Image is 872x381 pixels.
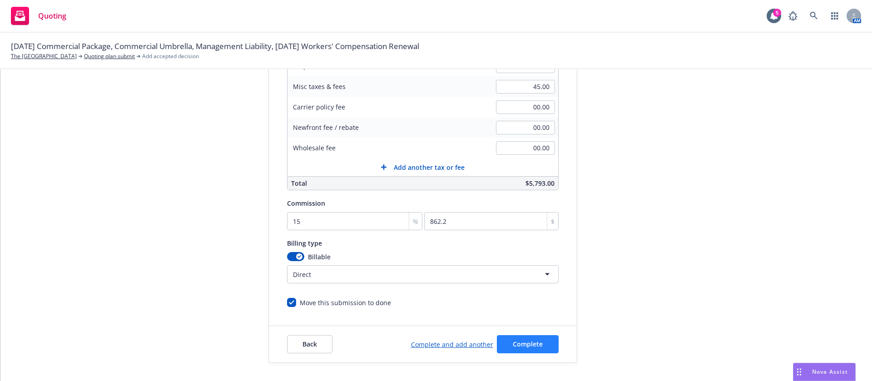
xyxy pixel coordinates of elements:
[84,52,135,60] a: Quoting plan submit
[784,7,802,25] a: Report a Bug
[287,199,325,208] span: Commission
[793,363,856,381] button: Nova Assist
[287,252,559,262] div: Billable
[496,121,555,134] input: 0.00
[497,335,559,353] button: Complete
[291,179,307,188] span: Total
[551,217,555,226] span: $
[287,158,558,176] button: Add another tax or fee
[11,52,77,60] a: The [GEOGRAPHIC_DATA]
[525,179,555,188] span: $5,793.00
[411,340,493,349] a: Complete and add another
[293,143,336,152] span: Wholesale fee
[287,335,332,353] button: Back
[38,12,66,20] span: Quoting
[793,363,805,381] div: Drag to move
[773,9,781,17] div: 5
[513,340,543,348] span: Complete
[394,163,465,172] span: Add another tax or fee
[287,239,322,247] span: Billing type
[496,141,555,155] input: 0.00
[300,298,391,307] div: Move this submission to done
[7,3,70,29] a: Quoting
[142,52,199,60] span: Add accepted decision
[293,103,345,111] span: Carrier policy fee
[805,7,823,25] a: Search
[11,40,419,52] span: [DATE] Commercial Package, Commercial Umbrella, Management Liability, [DATE] Workers' Compensatio...
[293,82,346,91] span: Misc taxes & fees
[496,80,555,94] input: 0.00
[826,7,844,25] a: Switch app
[496,100,555,114] input: 0.00
[293,123,359,132] span: Newfront fee / rebate
[302,340,317,348] span: Back
[413,217,418,226] span: %
[812,368,848,376] span: Nova Assist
